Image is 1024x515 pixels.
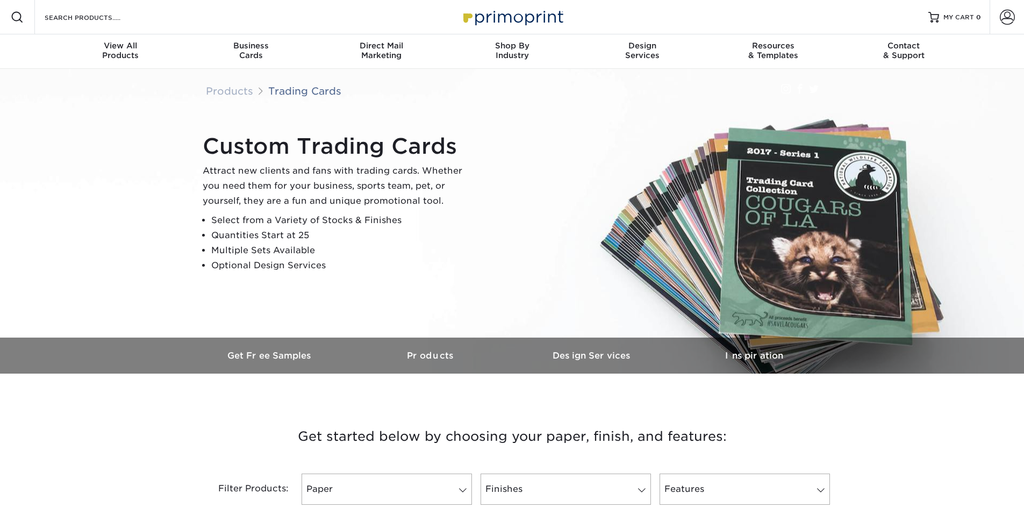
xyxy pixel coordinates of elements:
[447,34,577,69] a: Shop ByIndustry
[512,338,674,374] a: Design Services
[976,13,981,21] span: 0
[203,163,471,209] p: Attract new clients and fans with trading cards. Whether you need them for your business, sports ...
[55,41,186,51] span: View All
[839,34,969,69] a: Contact& Support
[674,351,835,361] h3: Inspiration
[268,85,341,97] a: Trading Cards
[55,41,186,60] div: Products
[708,41,839,60] div: & Templates
[316,34,447,69] a: Direct MailMarketing
[839,41,969,51] span: Contact
[190,351,351,361] h3: Get Free Samples
[943,13,974,22] span: MY CART
[351,351,512,361] h3: Products
[190,474,297,505] div: Filter Products:
[206,85,253,97] a: Products
[203,133,471,159] h1: Custom Trading Cards
[211,228,471,243] li: Quantities Start at 25
[316,41,447,51] span: Direct Mail
[185,41,316,60] div: Cards
[674,338,835,374] a: Inspiration
[211,258,471,273] li: Optional Design Services
[211,243,471,258] li: Multiple Sets Available
[55,34,186,69] a: View AllProducts
[447,41,577,60] div: Industry
[481,474,651,505] a: Finishes
[459,5,566,28] img: Primoprint
[512,351,674,361] h3: Design Services
[185,34,316,69] a: BusinessCards
[708,34,839,69] a: Resources& Templates
[577,34,708,69] a: DesignServices
[839,41,969,60] div: & Support
[190,338,351,374] a: Get Free Samples
[316,41,447,60] div: Marketing
[302,474,472,505] a: Paper
[708,41,839,51] span: Resources
[185,41,316,51] span: Business
[577,41,708,60] div: Services
[211,213,471,228] li: Select from a Variety of Stocks & Finishes
[351,338,512,374] a: Products
[198,412,827,461] h3: Get started below by choosing your paper, finish, and features:
[44,11,148,24] input: SEARCH PRODUCTS.....
[660,474,830,505] a: Features
[577,41,708,51] span: Design
[447,41,577,51] span: Shop By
